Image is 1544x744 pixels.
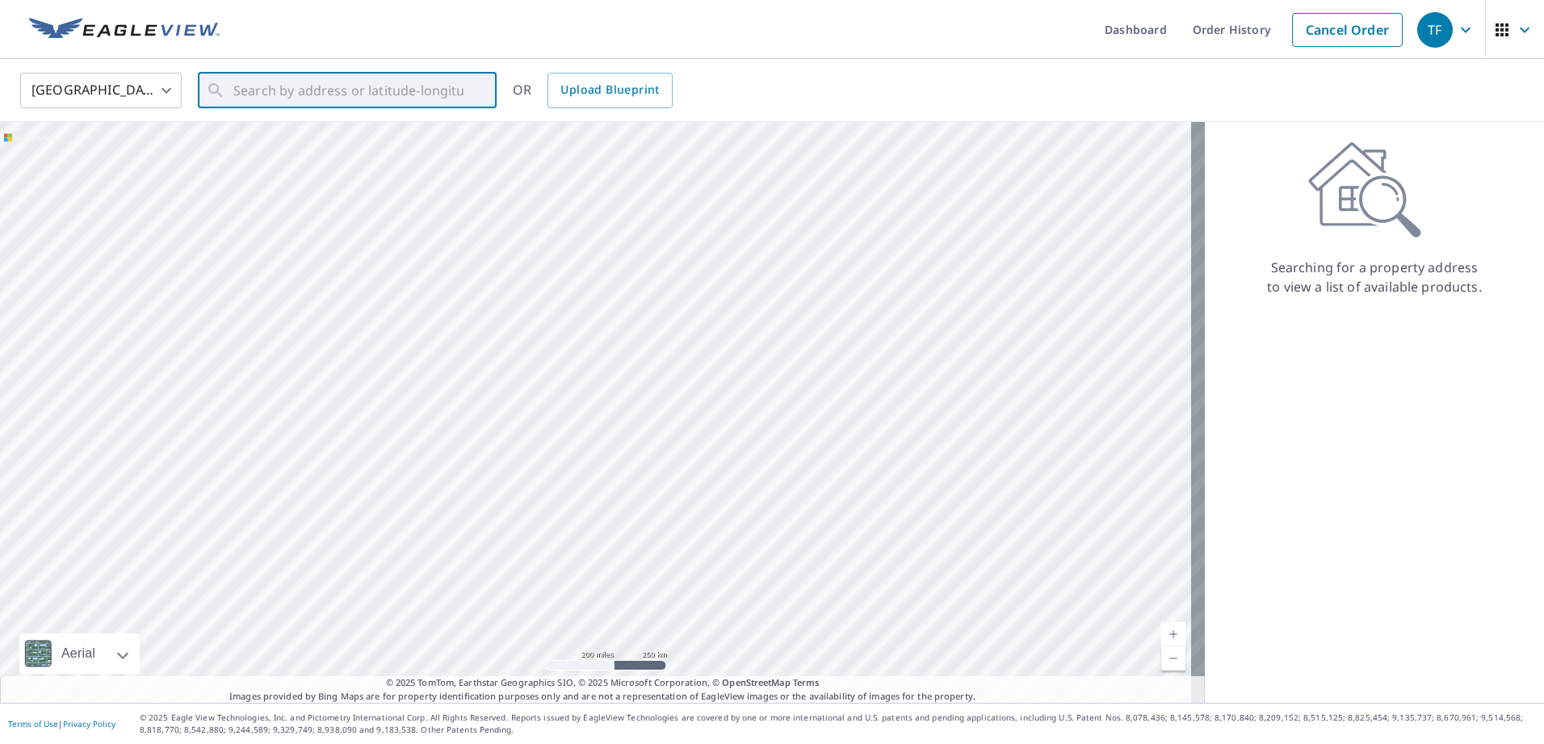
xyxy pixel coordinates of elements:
[8,719,115,729] p: |
[1161,646,1185,670] a: Current Level 5, Zoom Out
[793,676,820,688] a: Terms
[8,718,58,729] a: Terms of Use
[57,633,100,674] div: Aerial
[560,80,659,100] span: Upload Blueprint
[19,633,140,674] div: Aerial
[386,676,820,690] span: © 2025 TomTom, Earthstar Geographics SIO, © 2025 Microsoft Corporation, ©
[1161,622,1185,646] a: Current Level 5, Zoom In
[1417,12,1453,48] div: TF
[20,68,182,113] div: [GEOGRAPHIC_DATA]
[513,73,673,108] div: OR
[29,18,220,42] img: EV Logo
[1266,258,1483,296] p: Searching for a property address to view a list of available products.
[1292,13,1403,47] a: Cancel Order
[140,712,1536,736] p: © 2025 Eagle View Technologies, Inc. and Pictometry International Corp. All Rights Reserved. Repo...
[63,718,115,729] a: Privacy Policy
[233,68,464,113] input: Search by address or latitude-longitude
[722,676,790,688] a: OpenStreetMap
[548,73,672,108] a: Upload Blueprint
